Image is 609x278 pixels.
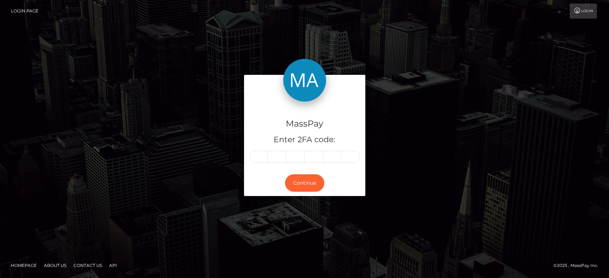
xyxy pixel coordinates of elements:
[570,4,597,19] a: Login
[553,262,604,269] div: © 2025 , MassPay Inc.
[71,260,105,271] a: Contact Us
[8,260,40,271] a: Homepage
[249,134,360,145] h5: Enter 2FA code:
[106,260,120,271] a: API
[283,59,326,102] img: MassPay
[41,260,69,271] a: About Us
[249,118,360,130] h4: MassPay
[11,4,39,19] a: Login Page
[285,174,324,192] button: Continue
